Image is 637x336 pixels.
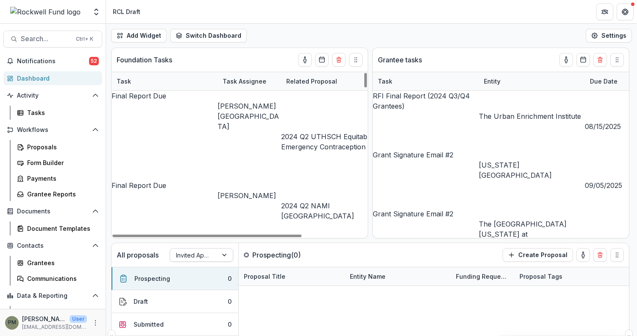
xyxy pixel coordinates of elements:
[218,72,281,90] div: Task Assignee
[218,101,281,132] div: [PERSON_NAME][GEOGRAPHIC_DATA]
[228,274,232,283] div: 0
[479,72,585,90] div: Entity
[134,320,164,329] div: Submitted
[112,72,218,90] div: Task
[3,289,102,302] button: Open Data & Reporting
[479,161,552,179] a: [US_STATE][GEOGRAPHIC_DATA]
[345,267,451,286] div: Entity Name
[111,29,167,42] button: Add Widget
[3,71,102,85] a: Dashboard
[378,55,422,65] p: Grantee tasks
[27,174,95,183] div: Payments
[22,323,87,331] p: [EMAIL_ADDRESS][DOMAIN_NAME]
[349,53,363,67] button: Drag
[17,292,89,300] span: Data & Reporting
[218,77,271,86] div: Task Assignee
[281,77,342,86] div: Related Proposal
[17,126,89,134] span: Workflows
[3,239,102,252] button: Open Contacts
[27,158,95,167] div: Form Builder
[17,208,89,215] span: Documents
[14,272,102,286] a: Communications
[281,72,387,90] div: Related Proposal
[617,3,634,20] button: Get Help
[596,3,613,20] button: Partners
[112,290,238,313] button: Draft0
[252,250,301,260] p: Prospecting ( 0 )
[3,89,102,102] button: Open Activity
[27,274,95,283] div: Communications
[14,306,102,320] a: Dashboard
[117,55,172,65] p: Foundation Tasks
[559,53,573,67] button: toggle-assigned-to-me
[112,181,166,190] a: Final Report Due
[14,156,102,170] a: Form Builder
[503,248,573,262] button: Create Proposal
[14,171,102,185] a: Payments
[228,297,232,306] div: 0
[3,31,102,48] button: Search...
[239,267,345,286] div: Proposal Title
[332,53,346,67] button: Delete card
[373,151,453,159] a: Grant Signature Email #2
[27,108,95,117] div: Tasks
[14,221,102,235] a: Document Templates
[10,7,81,17] img: Rockwell Fund logo
[239,272,291,281] div: Proposal Title
[117,250,159,260] p: All proposals
[373,72,479,90] div: Task
[3,54,102,68] button: Notifications52
[3,123,102,137] button: Open Workflows
[514,267,620,286] div: Proposal Tags
[27,224,95,233] div: Document Templates
[74,34,95,44] div: Ctrl + K
[451,267,514,286] div: Funding Requested
[451,272,514,281] div: Funding Requested
[17,58,89,65] span: Notifications
[22,314,66,323] p: [PERSON_NAME][GEOGRAPHIC_DATA]
[27,258,95,267] div: Grantees
[514,272,567,281] div: Proposal Tags
[585,77,623,86] div: Due Date
[90,318,101,328] button: More
[373,210,453,218] a: Grant Signature Email #2
[170,29,247,42] button: Switch Dashboard
[112,313,238,336] button: Submitted0
[27,143,95,151] div: Proposals
[576,53,590,67] button: Calendar
[3,204,102,218] button: Open Documents
[479,220,567,259] a: The [GEOGRAPHIC_DATA][US_STATE] at [GEOGRAPHIC_DATA] ([GEOGRAPHIC_DATA])
[593,248,607,262] button: Delete card
[112,92,166,100] a: Final Report Due
[14,106,102,120] a: Tasks
[17,74,95,83] div: Dashboard
[70,315,87,323] p: User
[586,29,632,42] button: Settings
[112,77,136,86] div: Task
[373,92,470,110] a: RFI Final Report (2024 Q3/Q4 Grantees)
[90,3,102,20] button: Open entity switcher
[610,53,624,67] button: Drag
[21,35,71,43] span: Search...
[134,274,170,283] div: Prospecting
[14,187,102,201] a: Grantee Reports
[112,267,238,290] button: Prospecting0
[14,256,102,270] a: Grantees
[17,92,89,99] span: Activity
[593,53,607,67] button: Delete card
[281,132,373,151] a: 2024 Q2 UTHSCH Equitable Emergency Contraception
[576,248,590,262] button: toggle-assigned-to-me
[281,202,354,220] a: 2024 Q2 NAMI [GEOGRAPHIC_DATA]
[134,297,148,306] div: Draft
[298,53,312,67] button: toggle-assigned-to-me
[14,140,102,154] a: Proposals
[610,248,624,262] button: Drag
